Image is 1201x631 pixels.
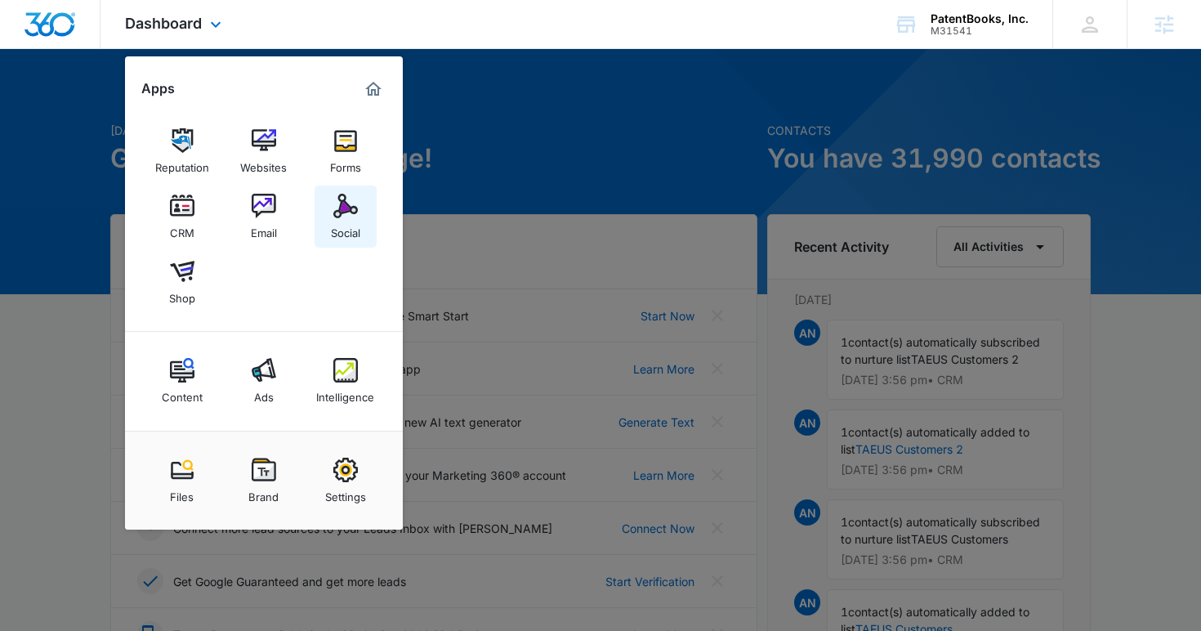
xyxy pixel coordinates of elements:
[331,218,360,239] div: Social
[170,218,194,239] div: CRM
[141,81,175,96] h2: Apps
[170,482,194,503] div: Files
[931,25,1029,37] div: account id
[240,153,287,174] div: Websites
[248,482,279,503] div: Brand
[155,153,209,174] div: Reputation
[151,186,213,248] a: CRM
[169,284,195,305] div: Shop
[315,350,377,412] a: Intelligence
[330,153,361,174] div: Forms
[233,450,295,512] a: Brand
[233,350,295,412] a: Ads
[151,350,213,412] a: Content
[254,383,274,404] div: Ads
[931,12,1029,25] div: account name
[325,482,366,503] div: Settings
[125,15,202,32] span: Dashboard
[315,120,377,182] a: Forms
[151,251,213,313] a: Shop
[360,76,386,102] a: Marketing 360® Dashboard
[233,120,295,182] a: Websites
[315,450,377,512] a: Settings
[233,186,295,248] a: Email
[315,186,377,248] a: Social
[151,120,213,182] a: Reputation
[151,450,213,512] a: Files
[316,383,374,404] div: Intelligence
[162,383,203,404] div: Content
[251,218,277,239] div: Email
